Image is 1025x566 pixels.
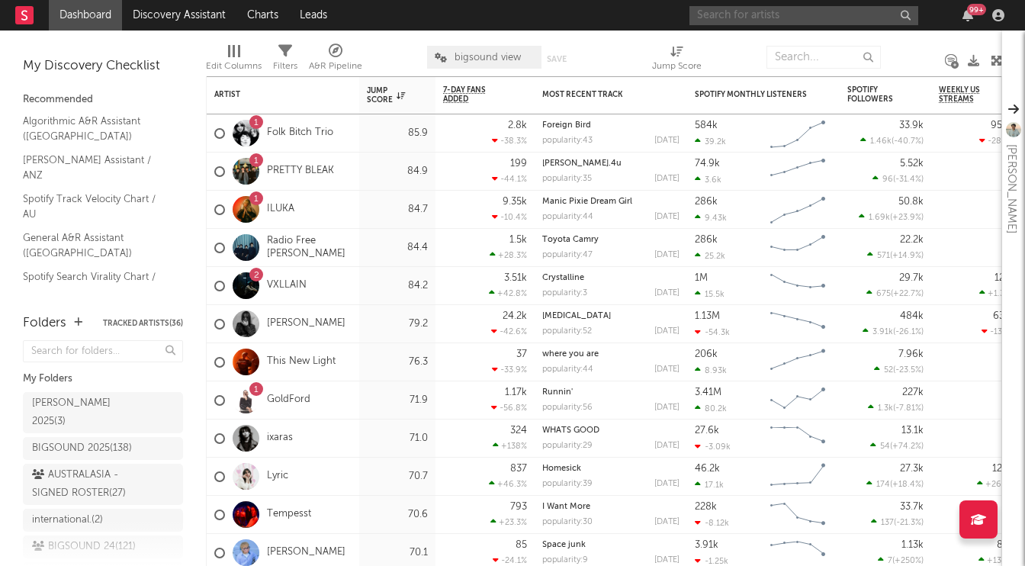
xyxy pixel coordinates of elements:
div: 1.5k [509,235,527,245]
span: -21.3 % [896,519,921,527]
span: Weekly US Streams [939,85,992,104]
div: -8.12k [695,518,729,528]
div: +46.3 % [489,479,527,489]
a: ILUKA [267,203,294,216]
div: 71.0 [367,429,428,448]
div: Muse [542,312,680,320]
div: 27.6k [695,426,719,436]
div: +13.6 % [978,555,1015,565]
div: 27.3k [900,464,924,474]
div: Jump Score [652,38,702,82]
a: Space junk [542,541,586,549]
div: 33.7k [900,502,924,512]
div: [DATE] [654,251,680,259]
a: [PERSON_NAME] [267,317,345,330]
span: 7-Day Fans Added [443,85,504,104]
div: popularity: 47 [542,251,593,259]
span: +22.7 % [893,290,921,298]
div: 9.43k [695,213,727,223]
div: popularity: 29 [542,442,593,450]
div: [DATE] [654,442,680,450]
div: [DATE] [654,556,680,564]
span: +18.4 % [892,481,921,489]
div: +1.37 % [979,288,1015,298]
a: Algorithmic A&R Assistant ([GEOGRAPHIC_DATA]) [23,113,168,144]
div: 9.35k [503,197,527,207]
div: Crystalline [542,274,680,282]
a: Foreign Bird [542,121,591,130]
svg: Chart title [763,267,832,305]
a: ixaras [267,432,293,445]
input: Search for folders... [23,340,183,362]
span: 571 [877,252,890,260]
span: 52 [884,366,893,375]
button: Tracked Artists(36) [103,320,183,327]
div: 17.1k [695,480,724,490]
div: 50.8k [898,197,924,207]
div: +23.3 % [490,517,527,527]
div: Filters [273,38,297,82]
div: 84.9 [367,162,428,181]
div: 79.2 [367,315,428,333]
div: 1M [695,273,708,283]
div: ( ) [867,250,924,260]
div: [PERSON_NAME] 2025 ( 3 ) [32,394,140,431]
div: 12.3k [992,464,1015,474]
div: WHATS GOOD [542,426,680,435]
div: ( ) [860,136,924,146]
span: 137 [881,519,894,527]
div: [DATE] [654,365,680,374]
div: My Folders [23,370,183,388]
a: AUSTRALASIA - SIGNED ROSTER(27) [23,464,183,505]
span: 1.46k [870,137,892,146]
a: Spotify Search Virality Chart / AU-[GEOGRAPHIC_DATA] [23,269,168,300]
div: +42.8 % [489,288,527,298]
a: BIGSOUND 24(121) [23,535,183,558]
div: Edit Columns [206,38,262,82]
a: General A&R Assistant ([GEOGRAPHIC_DATA]) [23,230,168,261]
a: international.(2) [23,509,183,532]
div: 227k [902,388,924,397]
div: 206k [695,349,718,359]
div: -33.9 % [492,365,527,375]
div: where you are [542,350,680,359]
svg: Chart title [763,381,832,420]
button: Filter by Jump Score [413,88,428,103]
div: Jump Score [652,57,702,76]
div: 3.51k [504,273,527,283]
span: 1.3k [878,404,893,413]
span: -23.5 % [895,366,921,375]
div: I Want More [542,503,680,511]
div: [DATE] [654,175,680,183]
div: Spotify Monthly Listeners [695,90,809,99]
a: Toyota Camry [542,236,599,244]
div: 22.2k [900,235,924,245]
a: Runnin' [542,388,573,397]
span: bigsound view [455,53,521,63]
div: 3.6k [695,175,721,185]
div: international. ( 2 ) [32,511,103,529]
div: AUSTRALASIA - SIGNED ROSTER ( 27 ) [32,466,140,503]
div: A&R Pipeline [309,57,362,76]
div: 837 [510,464,527,474]
div: [DATE] [654,480,680,488]
div: 8.93k [695,365,727,375]
svg: Chart title [763,229,832,267]
div: behere.4u [542,159,680,168]
div: 286k [695,235,718,245]
div: 199 [510,159,527,169]
div: 84.7 [367,201,428,219]
svg: Chart title [763,305,832,343]
div: 324 [510,426,527,436]
div: 15.5k [695,289,725,299]
div: +26.9 % [977,479,1015,489]
div: A&R Pipeline [309,38,362,82]
a: [MEDICAL_DATA] [542,312,611,320]
div: 85 [516,540,527,550]
div: 484k [900,311,924,321]
div: ( ) [859,212,924,222]
div: -56.8 % [491,403,527,413]
div: -24.1 % [493,555,527,565]
div: 2.8k [508,121,527,130]
div: -10.4 % [492,212,527,222]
